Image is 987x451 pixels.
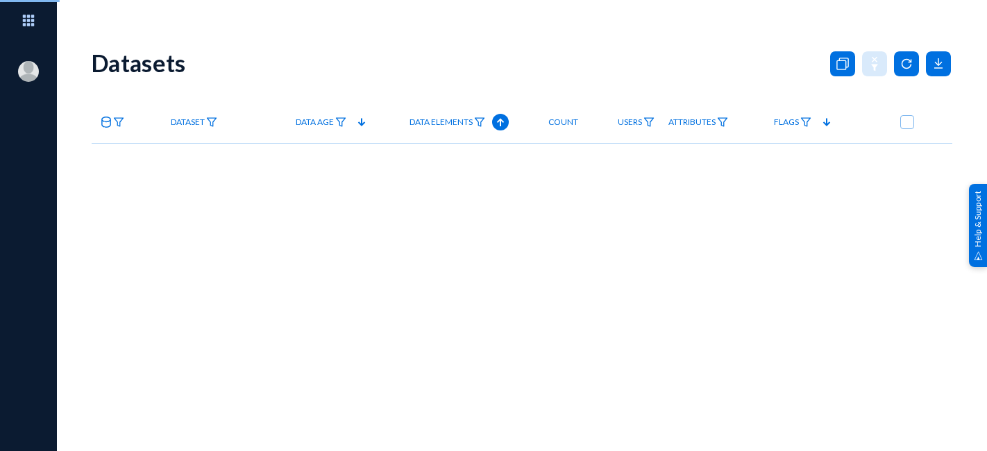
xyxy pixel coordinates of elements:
[661,110,735,135] a: Attributes
[289,110,353,135] a: Data Age
[171,117,205,127] span: Dataset
[643,117,655,127] img: icon-filter.svg
[206,117,217,127] img: icon-filter.svg
[774,117,799,127] span: Flags
[410,117,473,127] span: Data Elements
[164,110,224,135] a: Dataset
[611,110,661,135] a: Users
[92,49,186,77] div: Datasets
[974,251,983,260] img: help_support.svg
[474,117,485,127] img: icon-filter.svg
[767,110,818,135] a: Flags
[403,110,492,135] a: Data Elements
[717,117,728,127] img: icon-filter.svg
[296,117,334,127] span: Data Age
[548,117,578,127] span: Count
[969,184,987,267] div: Help & Support
[800,117,811,127] img: icon-filter.svg
[668,117,716,127] span: Attributes
[618,117,642,127] span: Users
[18,61,39,82] img: blank-profile-picture.png
[8,6,49,35] img: app launcher
[113,117,124,127] img: icon-filter.svg
[335,117,346,127] img: icon-filter.svg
